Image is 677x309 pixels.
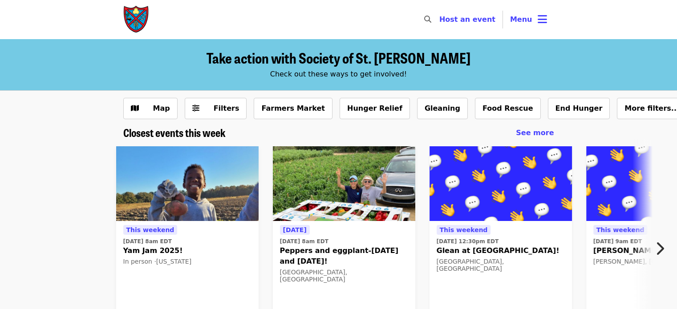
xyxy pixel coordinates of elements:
[126,226,174,233] span: This weekend
[123,258,192,265] span: In person · [US_STATE]
[123,98,178,119] button: Show map view
[273,146,415,221] img: Peppers and eggplant-Friday and Tuesday! organized by Society of St. Andrew
[123,5,150,34] img: Society of St. Andrew - Home
[123,245,251,256] span: Yam Jam 2025!
[131,104,139,112] i: map icon
[437,258,565,273] div: [GEOGRAPHIC_DATA], [GEOGRAPHIC_DATA]
[116,146,259,221] img: Yam Jam 2025! organized by Society of St. Andrew
[280,245,408,267] span: Peppers and eggplant-[DATE] and [DATE]!
[123,69,554,80] div: Check out these ways to get involved!
[516,128,554,137] span: See more
[437,237,499,245] time: [DATE] 12:30pm EDT
[254,98,332,119] button: Farmers Market
[207,47,470,68] span: Take action with Society of St. [PERSON_NAME]
[283,226,307,233] span: [DATE]
[475,98,541,119] button: Food Rescue
[185,98,247,119] button: Filters (0 selected)
[192,104,199,112] i: sliders-h icon
[593,237,642,245] time: [DATE] 9am EDT
[123,126,226,139] a: Closest events this week
[648,236,677,261] button: Next item
[510,15,532,24] span: Menu
[214,104,239,112] span: Filters
[548,98,610,119] button: End Hunger
[437,9,444,30] input: Search
[116,126,561,139] div: Closest events this week
[280,269,408,284] div: [GEOGRAPHIC_DATA], [GEOGRAPHIC_DATA]
[430,146,572,221] img: Glean at Lynchburg Community Market! organized by Society of St. Andrew
[439,15,495,24] a: Host an event
[153,104,170,112] span: Map
[516,128,554,138] a: See more
[340,98,410,119] button: Hunger Relief
[596,226,645,233] span: This weekend
[503,9,554,30] button: Toggle account menu
[440,226,488,233] span: This weekend
[123,237,172,245] time: [DATE] 8am EDT
[123,124,226,140] span: Closest events this week
[437,245,565,256] span: Glean at [GEOGRAPHIC_DATA]!
[424,15,431,24] i: search icon
[280,237,328,245] time: [DATE] 8am EDT
[417,98,468,119] button: Gleaning
[538,13,547,26] i: bars icon
[655,240,664,257] i: chevron-right icon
